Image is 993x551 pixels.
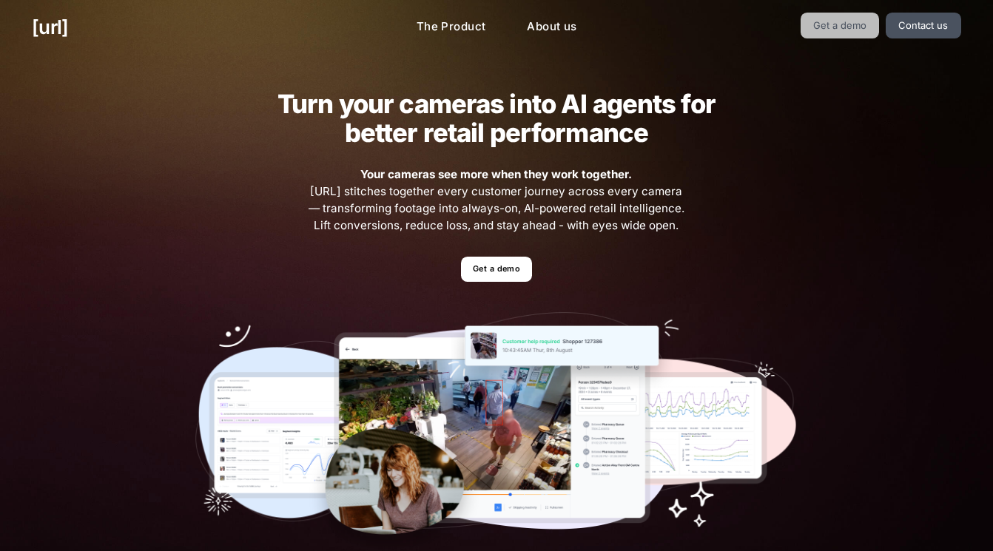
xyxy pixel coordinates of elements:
a: [URL] [32,13,68,41]
span: [URL] stitches together every customer journey across every camera — transforming footage into al... [306,166,687,234]
a: The Product [405,13,498,41]
h2: Turn your cameras into AI agents for better retail performance [255,89,738,147]
strong: Your cameras see more when they work together. [360,167,632,181]
a: About us [515,13,588,41]
a: Get a demo [461,257,531,283]
a: Contact us [886,13,961,38]
a: Get a demo [801,13,880,38]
